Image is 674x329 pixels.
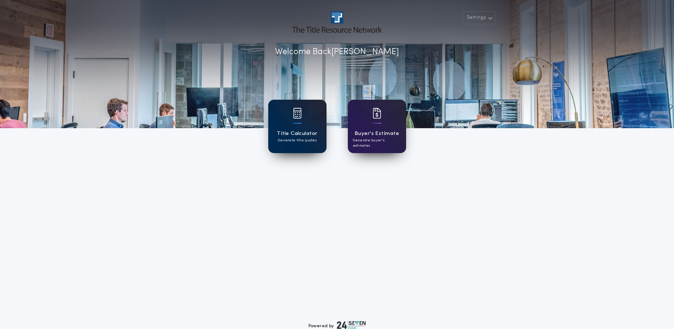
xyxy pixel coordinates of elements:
button: Settings [462,11,496,24]
p: Welcome Back [PERSON_NAME] [275,46,399,58]
img: card icon [293,108,302,119]
a: card iconBuyer's EstimateGenerate buyer's estimates [348,100,406,153]
img: account-logo [292,11,382,33]
h1: Title Calculator [277,130,317,138]
h1: Buyer's Estimate [355,130,399,138]
a: card iconTitle CalculatorGenerate title quotes [268,100,327,153]
p: Generate title quotes [278,138,317,143]
p: Generate buyer's estimates [353,138,401,148]
img: card icon [373,108,381,119]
